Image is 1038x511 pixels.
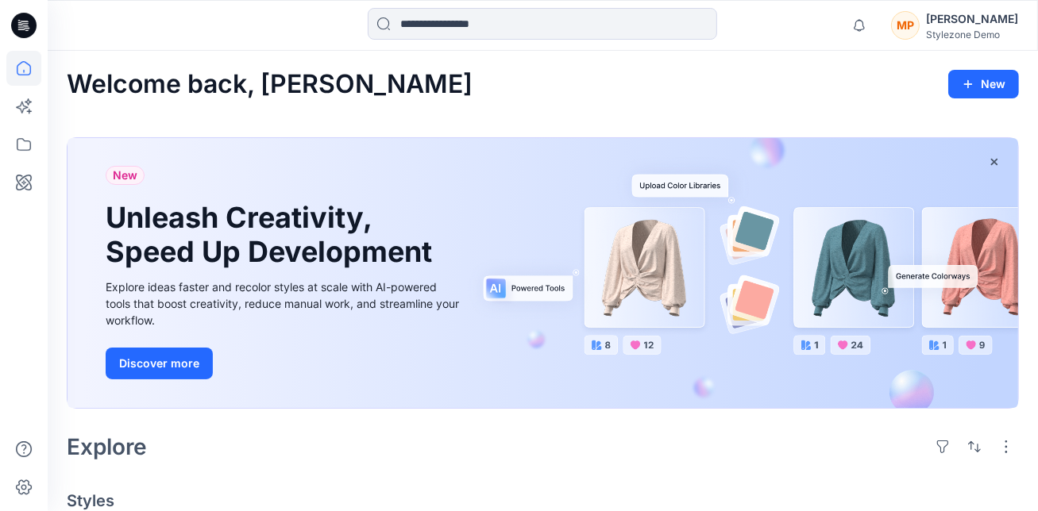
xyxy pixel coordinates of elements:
[106,348,213,379] button: Discover more
[926,29,1018,40] div: Stylezone Demo
[113,166,137,185] span: New
[106,201,439,269] h1: Unleash Creativity, Speed Up Development
[106,279,463,328] div: Explore ideas faster and recolor styles at scale with AI-powered tools that boost creativity, red...
[891,11,920,40] div: MP
[106,348,463,379] a: Discover more
[67,491,1019,510] h4: Styles
[67,70,473,99] h2: Welcome back, [PERSON_NAME]
[67,434,147,459] h2: Explore
[948,70,1019,98] button: New
[926,10,1018,29] div: [PERSON_NAME]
